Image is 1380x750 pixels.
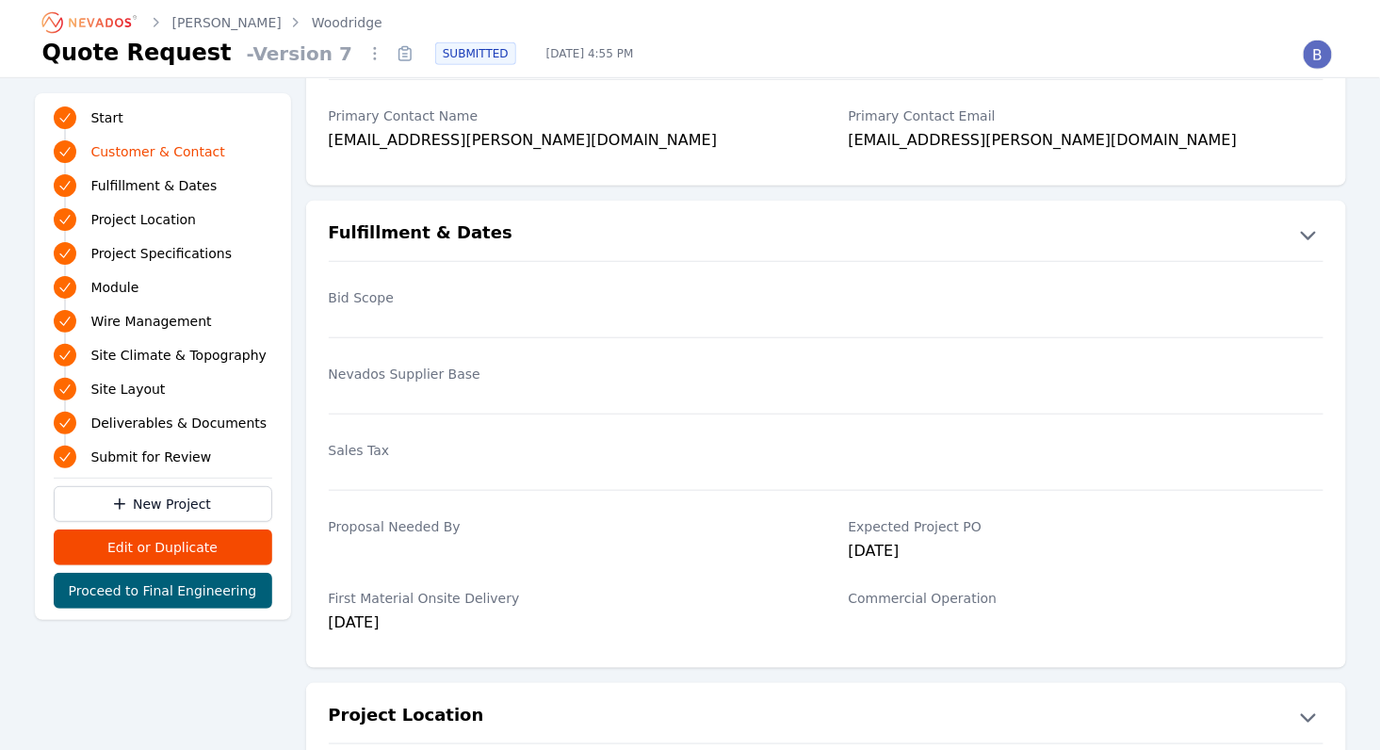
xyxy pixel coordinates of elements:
[42,8,382,38] nav: Breadcrumb
[91,108,123,127] span: Start
[54,486,272,522] a: New Project
[306,702,1346,732] button: Project Location
[91,448,212,466] span: Submit for Review
[91,414,268,432] span: Deliverables & Documents
[849,517,1323,536] label: Expected Project PO
[435,42,516,65] div: SUBMITTED
[329,288,804,307] label: Bid Scope
[91,278,139,297] span: Module
[91,244,233,263] span: Project Specifications
[91,346,267,365] span: Site Climate & Topography
[54,530,272,565] button: Edit or Duplicate
[172,13,282,32] a: [PERSON_NAME]
[312,13,382,32] a: Woodridge
[329,589,804,608] label: First Material Onsite Delivery
[849,589,1323,608] label: Commercial Operation
[849,106,1323,125] label: Primary Contact Email
[91,210,197,229] span: Project Location
[329,517,804,536] label: Proposal Needed By
[91,176,218,195] span: Fulfillment & Dates
[1303,40,1333,70] img: Brittanie Jackson
[329,220,512,250] h2: Fulfillment & Dates
[42,38,232,68] h1: Quote Request
[329,106,804,125] label: Primary Contact Name
[239,41,360,67] span: - Version 7
[329,129,804,155] div: [EMAIL_ADDRESS][PERSON_NAME][DOMAIN_NAME]
[849,540,1323,566] div: [DATE]
[306,220,1346,250] button: Fulfillment & Dates
[329,611,804,638] div: [DATE]
[54,573,272,609] button: Proceed to Final Engineering
[531,46,649,61] span: [DATE] 4:55 PM
[329,441,804,460] label: Sales Tax
[329,365,804,383] label: Nevados Supplier Base
[91,312,212,331] span: Wire Management
[91,380,166,399] span: Site Layout
[849,129,1323,155] div: [EMAIL_ADDRESS][PERSON_NAME][DOMAIN_NAME]
[329,702,484,732] h2: Project Location
[54,105,272,470] nav: Progress
[91,142,225,161] span: Customer & Contact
